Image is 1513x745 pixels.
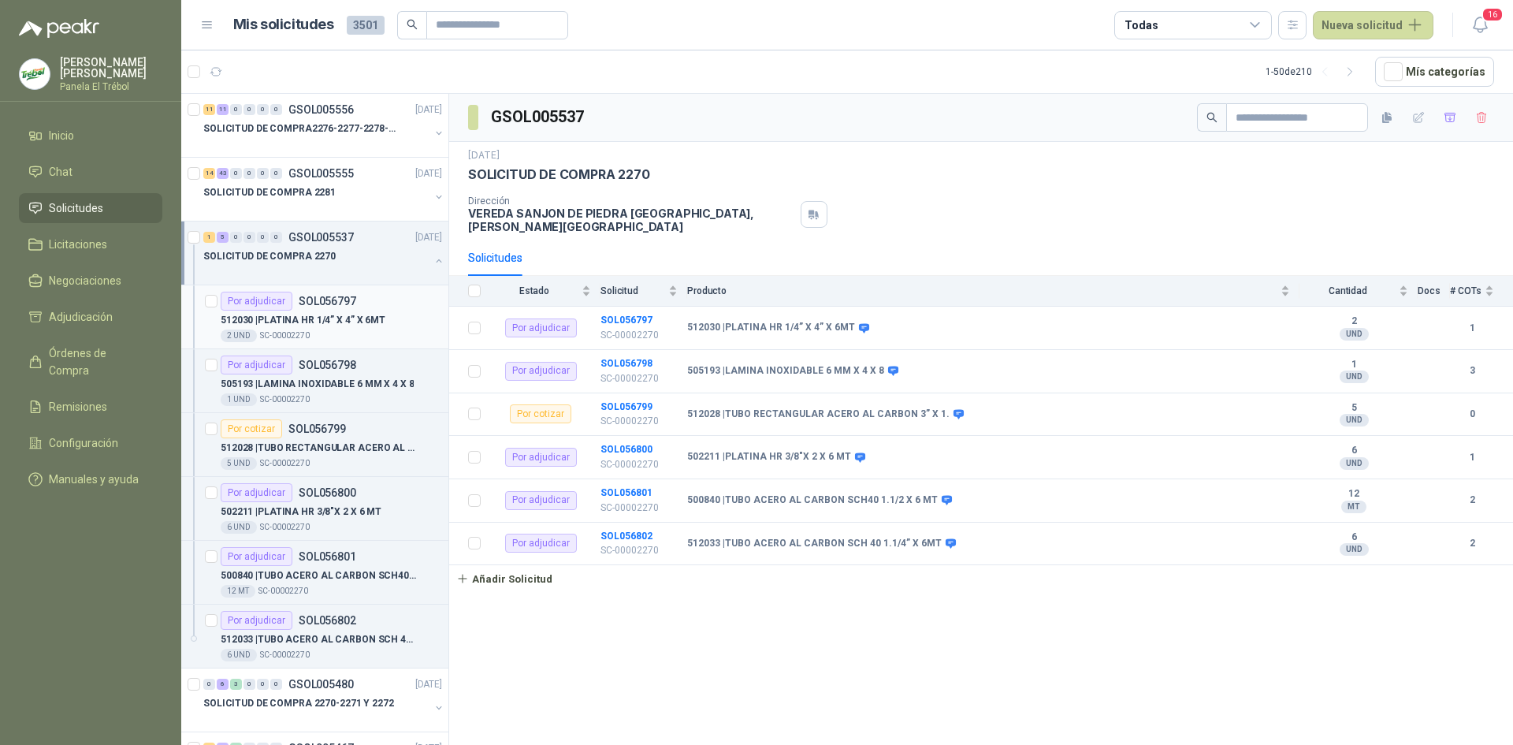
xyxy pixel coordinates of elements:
[600,401,652,412] a: SOL056799
[270,104,282,115] div: 0
[1299,488,1408,501] b: 12
[600,285,665,296] span: Solicitud
[60,57,162,79] p: [PERSON_NAME] [PERSON_NAME]
[600,457,678,472] p: SC-00002270
[1313,11,1433,39] button: Nueva solicitud
[217,104,229,115] div: 11
[19,428,162,458] a: Configuración
[257,168,269,179] div: 0
[260,457,310,470] p: SC-00002270
[243,679,255,690] div: 0
[1299,276,1418,307] th: Cantidad
[260,330,310,342] p: SC-00002270
[19,193,162,223] a: Solicitudes
[288,679,354,690] p: GSOL005480
[288,232,354,243] p: GSOL005537
[1299,359,1408,371] b: 1
[1375,57,1494,87] button: Mís categorías
[258,585,308,598] p: SC-00002270
[221,649,257,661] div: 6 UND
[600,358,652,369] a: SOL056798
[490,285,578,296] span: Estado
[19,157,162,187] a: Chat
[203,168,215,179] div: 14
[1418,276,1450,307] th: Docs
[407,19,418,30] span: search
[257,232,269,243] div: 0
[19,338,162,386] a: Órdenes de Compra
[468,196,794,207] p: Dirección
[505,362,577,381] div: Por adjudicar
[1450,276,1513,307] th: # COTs
[1266,59,1362,84] div: 1 - 50 de 210
[243,232,255,243] div: 0
[49,471,139,488] span: Manuales y ayuda
[203,696,394,711] p: SOLICITUD DE COMPRA 2270-2271 Y 2272
[1299,531,1408,544] b: 6
[181,413,448,477] a: Por cotizarSOL056799512028 |TUBO RECTANGULAR ACERO AL CARBON 3” X 1.5 UNDSC-00002270
[49,272,121,289] span: Negociaciones
[468,249,522,266] div: Solicitudes
[221,568,417,583] p: 500840 | TUBO ACERO AL CARBON SCH40 1.1/2 X 6 MT
[510,404,571,423] div: Por cotizar
[60,82,162,91] p: Panela El Trébol
[19,392,162,422] a: Remisiones
[1206,112,1217,123] span: search
[221,441,417,456] p: 512028 | TUBO RECTANGULAR ACERO AL CARBON 3” X 1.
[600,531,652,542] a: SOL056802
[203,100,445,151] a: 11 11 0 0 0 0 GSOL005556[DATE] SOLICITUD DE COMPRA2276-2277-2278-2284-2285-
[49,163,72,181] span: Chat
[19,19,99,38] img: Logo peakr
[299,551,356,562] p: SOL056801
[49,308,113,326] span: Adjudicación
[687,494,938,507] b: 500840 | TUBO ACERO AL CARBON SCH40 1.1/2 X 6 MT
[257,679,269,690] div: 0
[687,451,851,464] b: 502211 | PLATINA HR 3/8"X 2 X 6 MT
[299,487,356,498] p: SOL056800
[468,207,794,233] p: VEREDA SANJON DE PIEDRA [GEOGRAPHIC_DATA] , [PERSON_NAME][GEOGRAPHIC_DATA]
[203,249,336,264] p: SOLICITUD DE COMPRA 2270
[505,448,577,467] div: Por adjudicar
[221,585,255,598] div: 12 MT
[1450,285,1481,296] span: # COTs
[221,419,282,438] div: Por cotizar
[203,104,215,115] div: 11
[260,393,310,406] p: SC-00002270
[221,393,257,406] div: 1 UND
[600,444,652,455] b: SOL056800
[687,322,855,334] b: 512030 | PLATINA HR 1/4” X 4” X 6MT
[600,276,687,307] th: Solicitud
[243,104,255,115] div: 0
[203,121,400,136] p: SOLICITUD DE COMPRA2276-2277-2278-2284-2285-
[181,285,448,349] a: Por adjudicarSOL056797512030 |PLATINA HR 1/4” X 4” X 6MT2 UNDSC-00002270
[19,302,162,332] a: Adjudicación
[1125,17,1158,34] div: Todas
[1299,402,1408,415] b: 5
[1450,407,1494,422] b: 0
[217,679,229,690] div: 6
[468,166,650,183] p: SOLICITUD DE COMPRA 2270
[1341,501,1366,513] div: MT
[600,371,678,386] p: SC-00002270
[288,104,354,115] p: GSOL005556
[600,315,652,326] b: SOL056797
[270,232,282,243] div: 0
[1299,285,1396,296] span: Cantidad
[203,228,445,278] a: 1 5 0 0 0 0 GSOL005537[DATE] SOLICITUD DE COMPRA 2270
[217,232,229,243] div: 5
[19,121,162,151] a: Inicio
[1340,543,1369,556] div: UND
[270,168,282,179] div: 0
[600,487,652,498] a: SOL056801
[415,166,442,181] p: [DATE]
[415,230,442,245] p: [DATE]
[299,359,356,371] p: SOL056798
[49,236,107,253] span: Licitaciones
[1450,321,1494,336] b: 1
[1450,363,1494,378] b: 3
[221,330,257,342] div: 2 UND
[203,185,336,200] p: SOLICITUD DE COMPRA 2281
[49,434,118,452] span: Configuración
